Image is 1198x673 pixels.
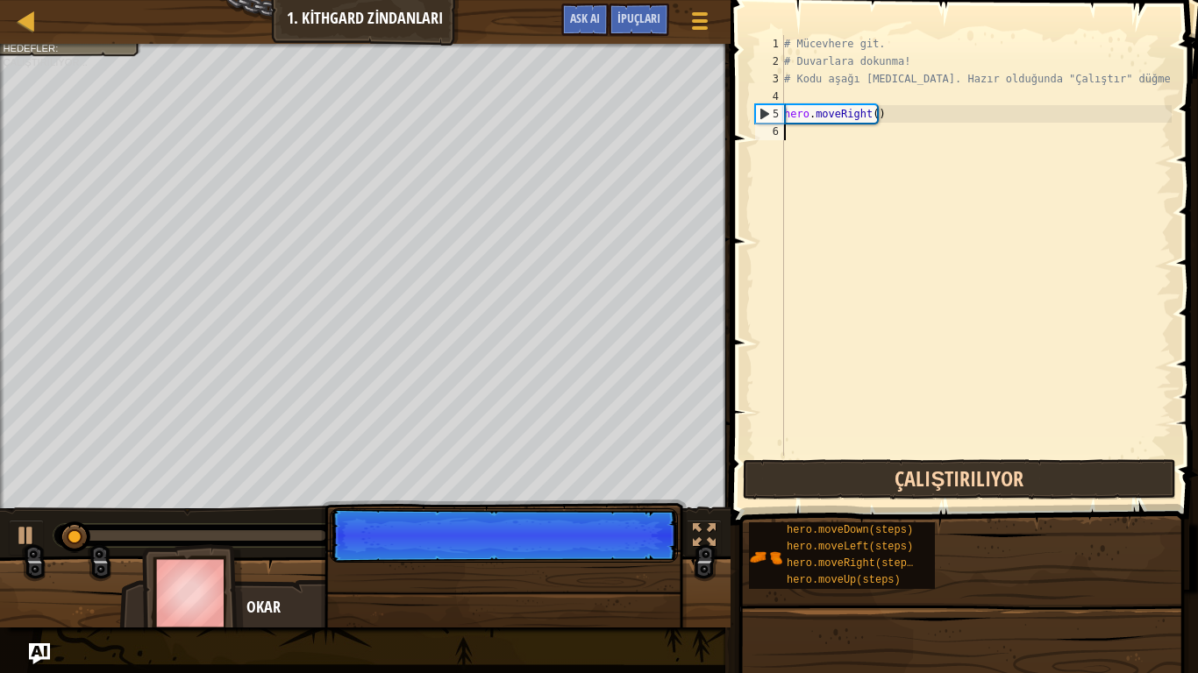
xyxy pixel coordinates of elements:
[755,53,784,70] div: 2
[743,459,1176,499] button: Çalıştırılıyor
[787,574,901,586] span: hero.moveUp(steps)
[29,643,50,664] button: Ask AI
[687,520,722,556] button: Tam ekran değiştir
[755,88,784,105] div: 4
[246,596,593,619] div: Okar
[561,4,609,36] button: Ask AI
[142,544,244,641] img: thang_avatar_frame.png
[755,35,784,53] div: 1
[570,10,600,26] span: Ask AI
[756,105,784,123] div: 5
[9,520,44,556] button: Ctrl + P: Play
[617,10,660,26] span: İpuçları
[787,541,913,553] span: hero.moveLeft(steps)
[749,541,782,574] img: portrait.png
[787,524,913,536] span: hero.moveDown(steps)
[787,557,919,570] span: hero.moveRight(steps)
[3,56,87,67] span: Çalıştırılıyor...
[755,70,784,88] div: 3
[755,123,784,140] div: 6
[678,4,722,45] button: Oyun Menüsünü Göster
